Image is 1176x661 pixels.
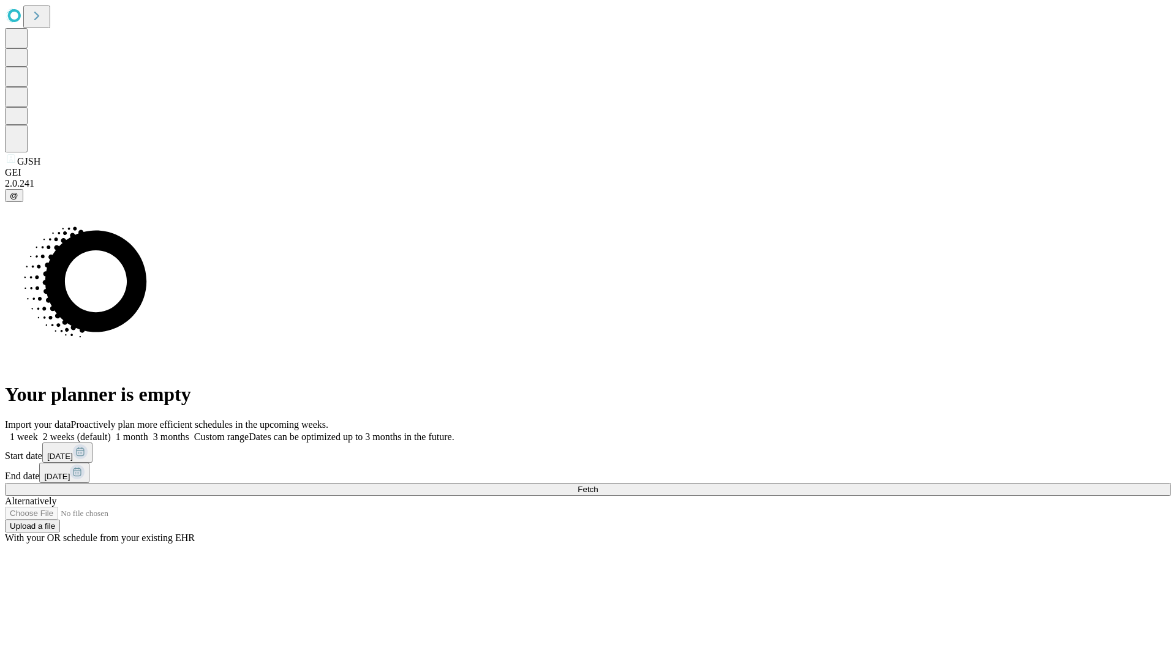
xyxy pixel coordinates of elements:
span: Import your data [5,419,71,430]
button: Fetch [5,483,1171,496]
button: [DATE] [39,463,89,483]
button: @ [5,189,23,202]
div: End date [5,463,1171,483]
span: Proactively plan more efficient schedules in the upcoming weeks. [71,419,328,430]
span: With your OR schedule from your existing EHR [5,532,195,543]
span: GJSH [17,156,40,166]
span: [DATE] [47,452,73,461]
span: 3 months [153,431,189,442]
button: Upload a file [5,520,60,532]
span: @ [10,191,18,200]
span: 1 month [116,431,148,442]
span: Custom range [194,431,249,442]
div: Start date [5,443,1171,463]
span: Fetch [578,485,598,494]
span: [DATE] [44,472,70,481]
div: 2.0.241 [5,178,1171,189]
span: 1 week [10,431,38,442]
span: 2 weeks (default) [43,431,111,442]
button: [DATE] [42,443,92,463]
span: Dates can be optimized up to 3 months in the future. [249,431,454,442]
div: GEI [5,167,1171,178]
span: Alternatively [5,496,56,506]
h1: Your planner is empty [5,383,1171,406]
